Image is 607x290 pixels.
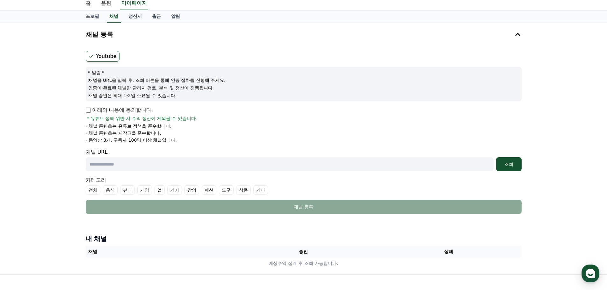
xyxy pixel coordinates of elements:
h4: 내 채널 [86,234,522,243]
label: 상품 [236,185,251,195]
p: 채널 승인은 최대 1-2일 소요될 수 있습니다. [88,92,519,99]
p: - 채널 콘텐츠는 유튜브 정책을 준수합니다. [86,123,172,129]
a: 정산서 [123,11,147,23]
span: 설정 [98,211,106,216]
a: 대화 [42,202,82,218]
div: 채널 등록 [98,204,509,210]
h4: 채널 등록 [86,31,113,38]
a: 설정 [82,202,122,218]
a: 출금 [147,11,166,23]
span: 대화 [58,212,66,217]
p: - 채널 콘텐츠는 저작권을 준수합니다. [86,130,161,136]
label: 게임 [137,185,152,195]
button: 조회 [496,157,522,171]
td: 예상수익 집계 후 조회 가능합니다. [86,258,522,269]
th: 채널 [86,246,231,258]
label: Youtube [86,51,119,62]
span: * 유튜브 정책 위반 시 수익 정산이 제외될 수 있습니다. [87,115,197,122]
a: 홈 [2,202,42,218]
p: - 동영상 3개, 구독자 100명 이상 채널입니다. [86,137,177,143]
p: 아래의 내용에 동의합니다. [86,106,153,114]
label: 전체 [86,185,100,195]
label: 뷰티 [120,185,135,195]
a: 알림 [166,11,185,23]
a: 채널 [107,11,121,23]
div: 조회 [499,161,519,167]
label: 음식 [103,185,118,195]
span: 홈 [20,211,24,216]
label: 패션 [202,185,216,195]
div: 카테고리 [86,176,522,195]
p: 채널을 URL을 입력 후, 조회 버튼을 통해 인증 절차를 진행해 주세요. [88,77,519,83]
label: 강의 [184,185,199,195]
th: 승인 [231,246,376,258]
p: 인증이 완료된 채널만 관리자 검토, 분석 및 정산이 진행됩니다. [88,85,519,91]
a: 프로필 [81,11,104,23]
label: 기기 [167,185,182,195]
button: 채널 등록 [83,25,524,43]
button: 채널 등록 [86,200,522,214]
label: 기타 [253,185,268,195]
div: 채널 URL [86,148,522,171]
label: 도구 [219,185,234,195]
th: 상태 [376,246,521,258]
label: 앱 [155,185,165,195]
